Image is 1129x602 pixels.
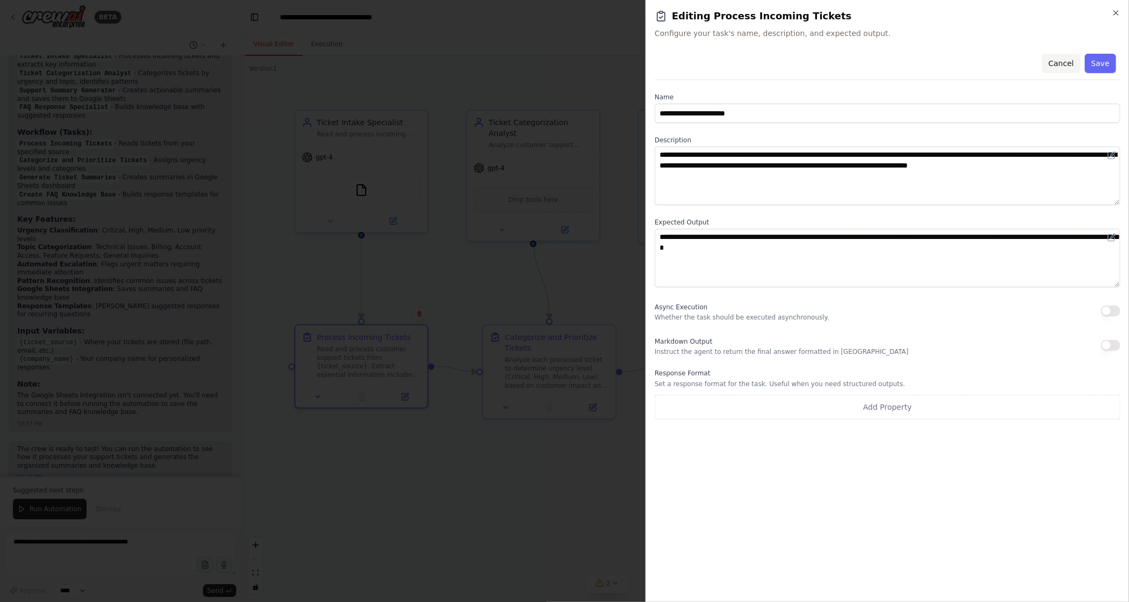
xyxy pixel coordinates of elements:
[655,28,1120,39] span: Configure your task's name, description, and expected output.
[655,93,1120,101] label: Name
[655,338,712,345] span: Markdown Output
[655,9,1120,24] h2: Editing Process Incoming Tickets
[655,313,829,322] p: Whether the task should be executed asynchronously.
[1085,54,1116,73] button: Save
[1105,231,1118,244] button: Open in editor
[1105,149,1118,162] button: Open in editor
[655,136,1120,144] label: Description
[655,303,707,311] span: Async Execution
[655,380,1120,388] p: Set a response format for the task. Useful when you need structured outputs.
[655,347,909,356] p: Instruct the agent to return the final answer formatted in [GEOGRAPHIC_DATA]
[655,369,1120,378] label: Response Format
[1042,54,1080,73] button: Cancel
[655,218,1120,227] label: Expected Output
[655,395,1120,419] button: Add Property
